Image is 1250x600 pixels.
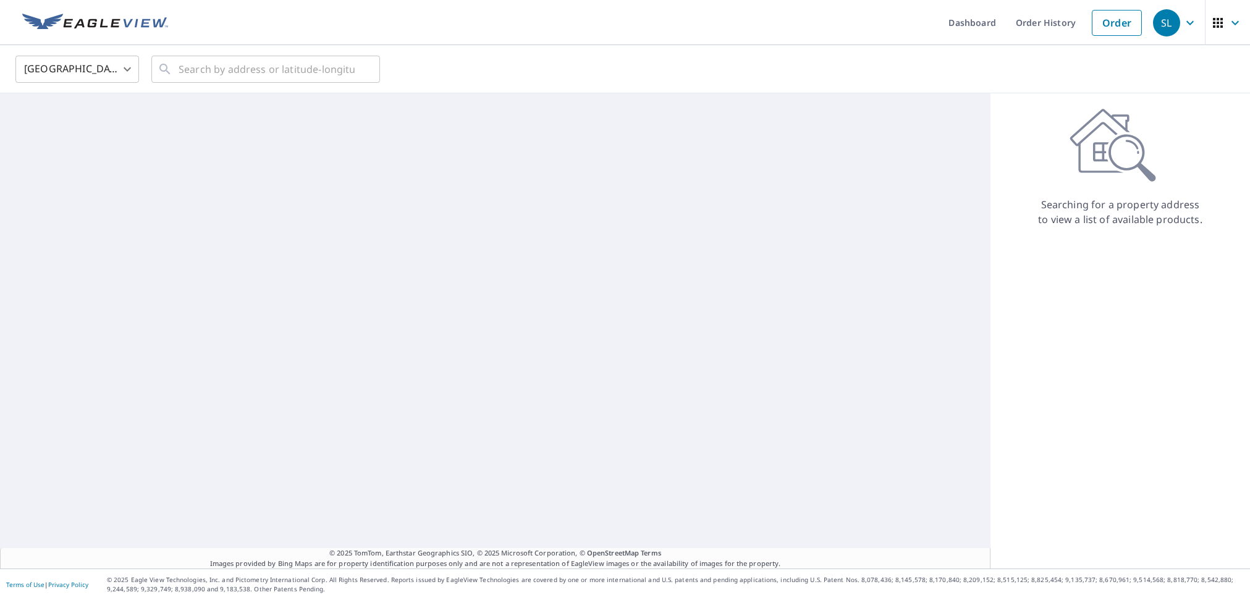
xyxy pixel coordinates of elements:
[1092,10,1142,36] a: Order
[179,52,355,87] input: Search by address or latitude-longitude
[107,575,1244,594] p: © 2025 Eagle View Technologies, Inc. and Pictometry International Corp. All Rights Reserved. Repo...
[641,548,661,557] a: Terms
[6,581,88,588] p: |
[22,14,168,32] img: EV Logo
[587,548,639,557] a: OpenStreetMap
[1153,9,1180,36] div: SL
[15,52,139,87] div: [GEOGRAPHIC_DATA]
[329,548,661,559] span: © 2025 TomTom, Earthstar Geographics SIO, © 2025 Microsoft Corporation, ©
[6,580,44,589] a: Terms of Use
[48,580,88,589] a: Privacy Policy
[1037,197,1203,227] p: Searching for a property address to view a list of available products.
